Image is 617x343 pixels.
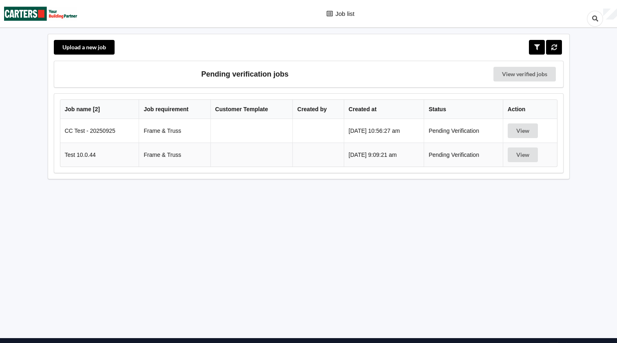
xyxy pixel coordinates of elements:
a: View [508,128,540,134]
td: [DATE] 10:56:27 am [344,119,424,143]
td: Pending Verification [424,143,503,167]
span: Job list [336,11,355,17]
a: View [508,152,540,158]
h3: Pending verification jobs [60,67,430,81]
td: Pending Verification [424,119,503,143]
td: Frame & Truss [139,143,210,167]
img: Carters [4,0,77,27]
a: Upload a new job [54,40,116,55]
th: Action [503,100,557,119]
td: Test 10.0.44 [60,143,139,167]
th: Customer Template [210,100,292,119]
button: View [508,147,538,162]
button: View [508,123,538,138]
th: Job requirement [139,100,210,119]
th: Created at [344,100,424,119]
th: Created by [292,100,344,119]
td: Frame & Truss [139,119,210,143]
a: View verified jobs [493,67,556,81]
button: Upload a new job [54,40,115,55]
td: [DATE] 9:09:21 am [344,143,424,167]
div: User Profile [603,9,617,20]
th: Job name [ 2 ] [60,100,139,119]
td: CC Test - 20250925 [60,119,139,143]
a: Job list [319,10,361,18]
th: Status [424,100,503,119]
